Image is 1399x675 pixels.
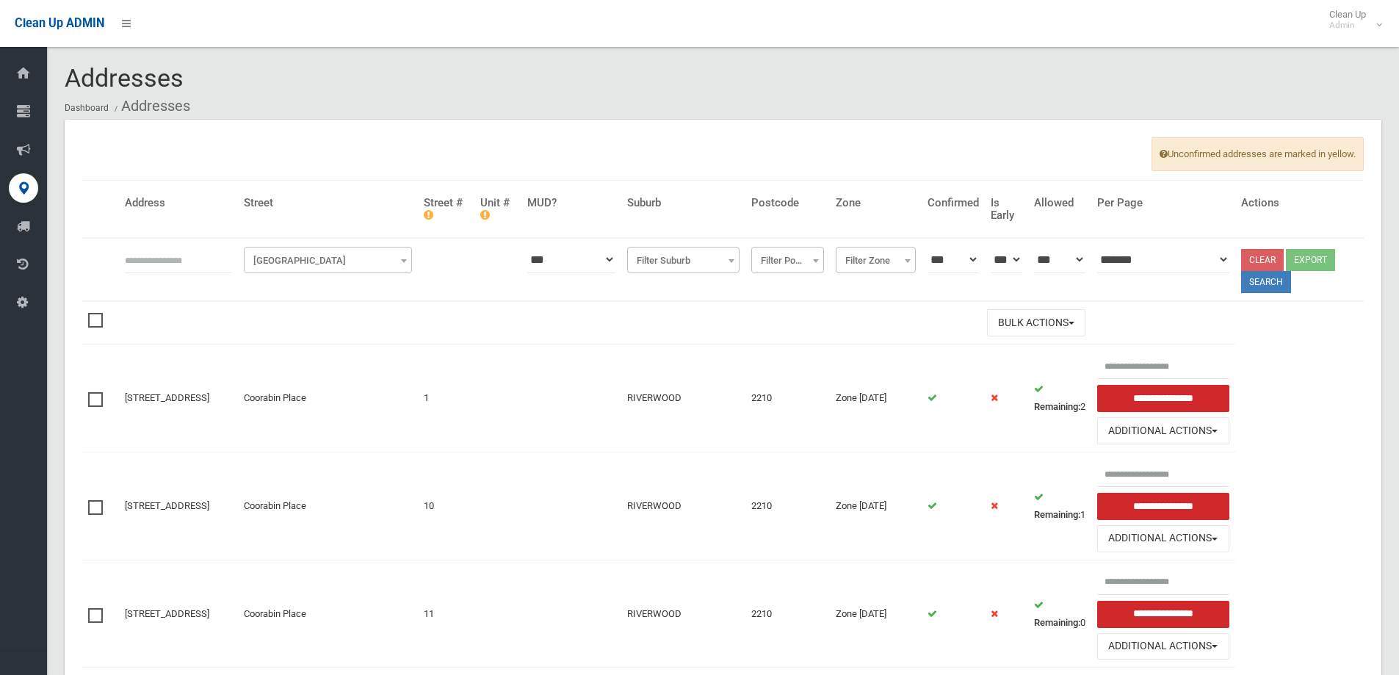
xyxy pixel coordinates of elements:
[1097,197,1229,209] h4: Per Page
[65,63,184,93] span: Addresses
[987,309,1085,336] button: Bulk Actions
[1097,417,1229,444] button: Additional Actions
[1028,452,1091,560] td: 1
[745,344,830,452] td: 2210
[1034,509,1080,520] strong: Remaining:
[418,560,474,668] td: 11
[418,452,474,560] td: 10
[1034,617,1080,628] strong: Remaining:
[238,560,418,668] td: Coorabin Place
[125,197,232,209] h4: Address
[1241,271,1291,293] button: Search
[65,103,109,113] a: Dashboard
[928,197,979,209] h4: Confirmed
[830,452,922,560] td: Zone [DATE]
[1034,401,1080,412] strong: Remaining:
[1097,633,1229,660] button: Additional Actions
[991,197,1022,221] h4: Is Early
[839,250,912,271] span: Filter Zone
[830,344,922,452] td: Zone [DATE]
[745,452,830,560] td: 2210
[836,247,916,273] span: Filter Zone
[1097,525,1229,552] button: Additional Actions
[627,197,740,209] h4: Suburb
[247,250,408,271] span: Filter Street
[631,250,736,271] span: Filter Suburb
[1329,20,1366,31] small: Admin
[1241,249,1284,271] a: Clear
[480,197,516,221] h4: Unit #
[125,500,209,511] a: [STREET_ADDRESS]
[418,344,474,452] td: 1
[244,247,412,273] span: Filter Street
[621,344,745,452] td: RIVERWOOD
[424,197,469,221] h4: Street #
[1241,197,1359,209] h4: Actions
[836,197,916,209] h4: Zone
[751,247,824,273] span: Filter Postcode
[244,197,412,209] h4: Street
[621,452,745,560] td: RIVERWOOD
[238,452,418,560] td: Coorabin Place
[125,608,209,619] a: [STREET_ADDRESS]
[125,392,209,403] a: [STREET_ADDRESS]
[1028,344,1091,452] td: 2
[627,247,740,273] span: Filter Suburb
[1028,560,1091,668] td: 0
[15,16,104,30] span: Clean Up ADMIN
[751,197,824,209] h4: Postcode
[111,93,190,120] li: Addresses
[1152,137,1364,171] span: Unconfirmed addresses are marked in yellow.
[1034,197,1085,209] h4: Allowed
[745,560,830,668] td: 2210
[1322,9,1381,31] span: Clean Up
[527,197,615,209] h4: MUD?
[621,560,745,668] td: RIVERWOOD
[1286,249,1335,271] button: Export
[755,250,820,271] span: Filter Postcode
[238,344,418,452] td: Coorabin Place
[830,560,922,668] td: Zone [DATE]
